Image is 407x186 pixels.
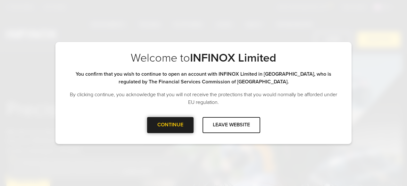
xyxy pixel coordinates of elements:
[147,117,194,133] div: CONTINUE
[68,51,339,65] p: Welcome to
[76,71,331,85] strong: You confirm that you wish to continue to open an account with INFINOX Limited in [GEOGRAPHIC_DATA...
[190,51,276,65] strong: INFINOX Limited
[203,117,260,133] div: LEAVE WEBSITE
[68,91,339,106] p: By clicking continue, you acknowledge that you will not receive the protections that you would no...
